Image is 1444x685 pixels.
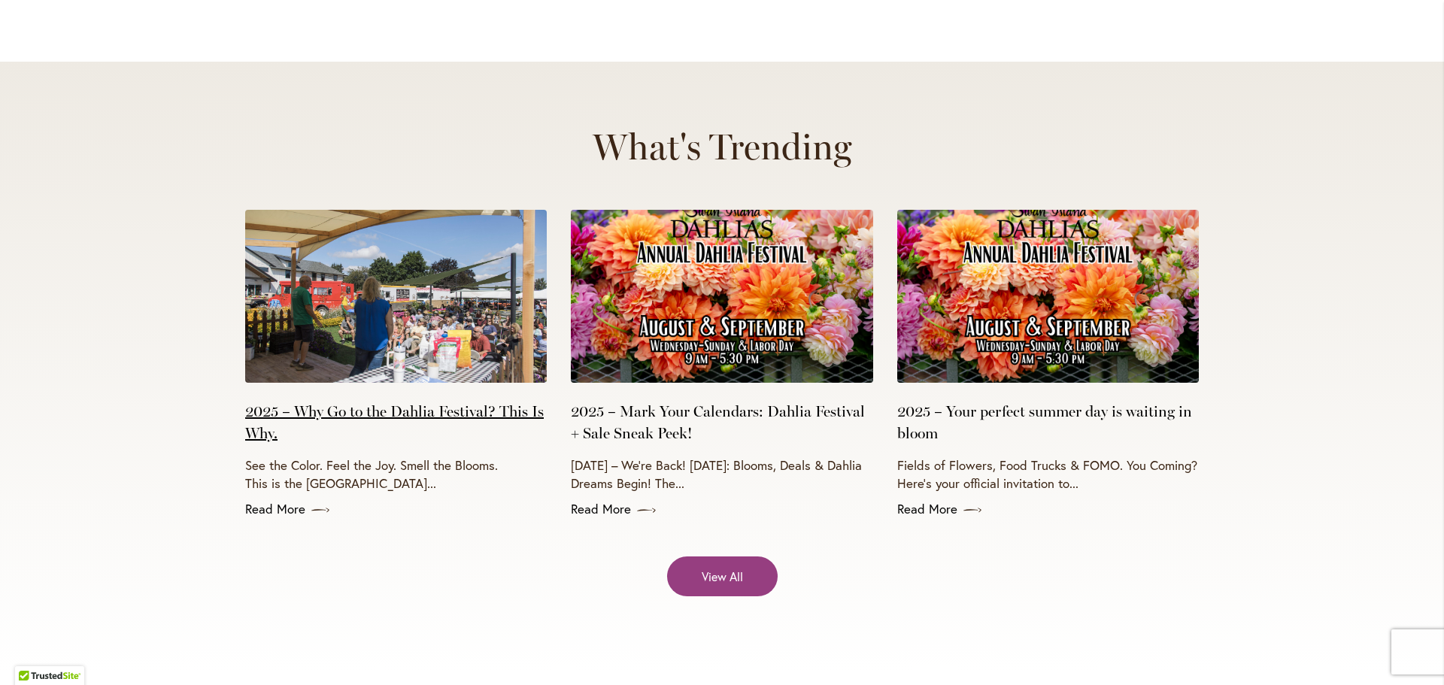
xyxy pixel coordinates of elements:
[245,456,547,493] p: See the Color. Feel the Joy. Smell the Blooms. This is the [GEOGRAPHIC_DATA]...
[897,401,1199,444] a: 2025 – Your perfect summer day is waiting in bloom
[571,456,872,493] p: [DATE] – We’re Back! [DATE]: Blooms, Deals & Dahlia Dreams Begin! The...
[241,126,1203,168] h2: What's Trending
[245,500,547,518] a: Read More
[667,556,778,596] a: View All
[897,500,1199,518] a: Read More
[897,210,1199,383] img: 2025 Annual Dahlias Festival Poster
[897,456,1199,493] p: Fields of Flowers, Food Trucks & FOMO. You Coming? Here’s your official invitation to...
[571,500,872,518] a: Read More
[702,568,743,585] span: View All
[245,401,547,444] a: 2025 – Why Go to the Dahlia Festival? This Is Why.
[245,210,547,383] img: Dahlia Lecture
[571,210,872,383] img: 2025 Annual Dahlias Festival Poster
[571,401,872,444] a: 2025 – Mark Your Calendars: Dahlia Festival + Sale Sneak Peek!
